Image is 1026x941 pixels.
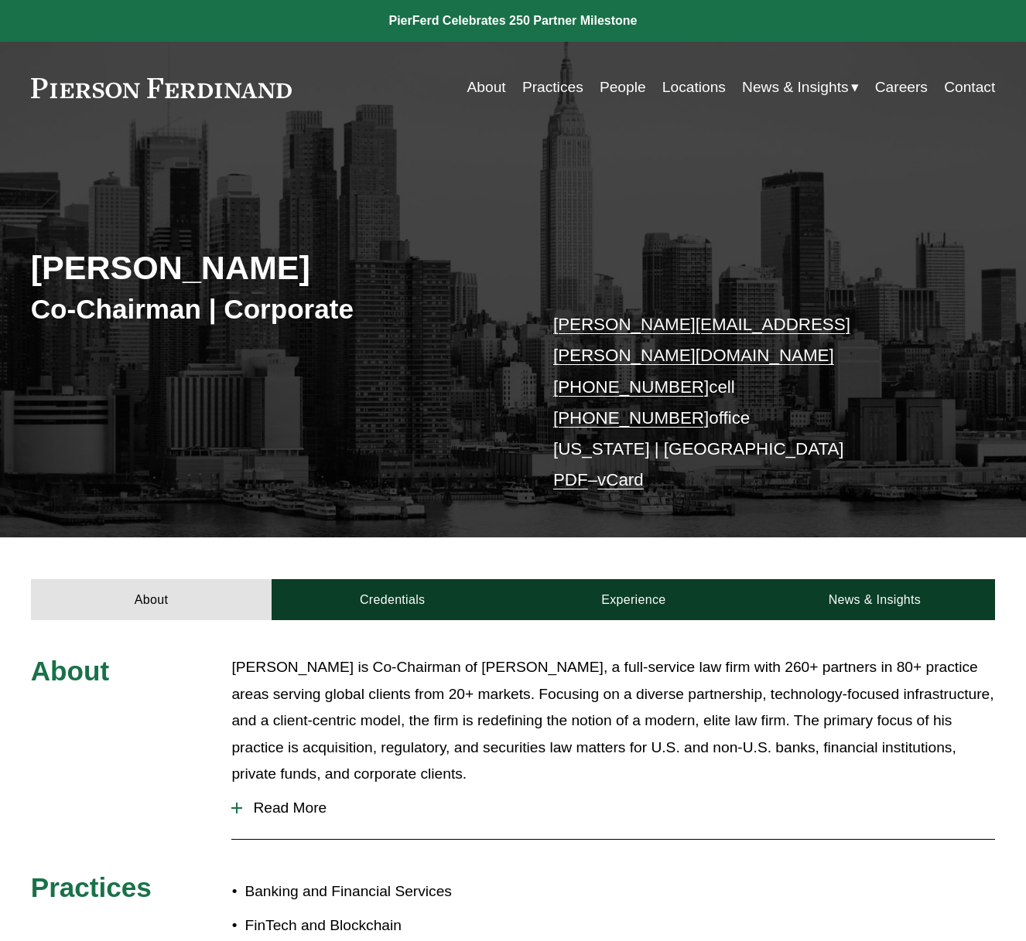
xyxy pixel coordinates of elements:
span: Practices [31,872,152,902]
a: Experience [513,579,754,621]
a: Credentials [272,579,513,621]
h2: [PERSON_NAME] [31,247,513,288]
p: [PERSON_NAME] is Co-Chairman of [PERSON_NAME], a full-service law firm with 260+ partners in 80+ ... [231,654,995,788]
span: About [31,656,109,686]
p: Banking and Financial Services [245,878,513,905]
span: Read More [242,800,995,817]
a: People [600,73,646,102]
a: vCard [597,470,644,489]
a: Practices [522,73,583,102]
p: cell office [US_STATE] | [GEOGRAPHIC_DATA] – [553,309,955,496]
a: [PERSON_NAME][EMAIL_ADDRESS][PERSON_NAME][DOMAIN_NAME] [553,315,850,365]
h3: Co-Chairman | Corporate [31,292,513,326]
a: folder dropdown [742,73,858,102]
span: News & Insights [742,74,848,101]
a: About [467,73,506,102]
a: [PHONE_NUMBER] [553,408,709,428]
p: FinTech and Blockchain [245,912,513,939]
a: Careers [875,73,928,102]
button: Read More [231,788,995,828]
a: News & Insights [754,579,996,621]
a: Locations [662,73,726,102]
a: Contact [944,73,995,102]
a: About [31,579,272,621]
a: PDF [553,470,588,489]
a: [PHONE_NUMBER] [553,377,709,397]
